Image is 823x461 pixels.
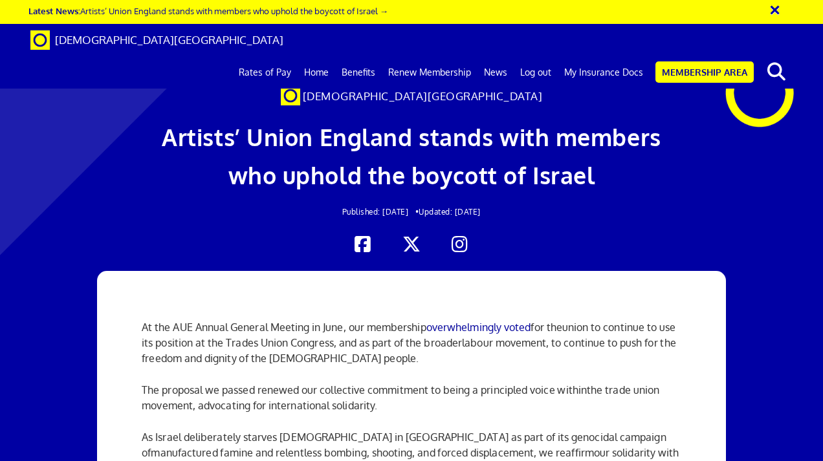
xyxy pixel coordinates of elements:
[142,321,426,334] span: At the AUE Annual General Meeting in June, our membership
[55,33,283,47] span: [DEMOGRAPHIC_DATA][GEOGRAPHIC_DATA]
[142,336,676,365] span: labour movement, to continue to push for the freedom and dignity of the [DEMOGRAPHIC_DATA] people.
[142,383,659,412] span: the trade union movement, advocating for international solidarity.
[142,321,675,349] span: union to continue to use its position at the Trades Union Congress, and as part of the broader
[142,431,666,459] span: As Israel deliberately starves [DEMOGRAPHIC_DATA] in [GEOGRAPHIC_DATA] as part of its genocidal c...
[28,5,388,16] a: Latest News:Artists’ Union England stands with members who uphold the boycott of Israel →
[142,383,587,396] span: The proposal we passed renewed our collective commitment to being a principled voice within
[232,56,298,89] a: Rates of Pay
[162,122,661,189] span: Artists’ Union England stands with members who uphold the boycott of Israel
[335,56,382,89] a: Benefits
[531,321,562,334] span: for the
[160,208,663,216] h2: Updated: [DATE]
[28,5,80,16] strong: Latest News:
[477,56,514,89] a: News
[514,56,558,89] a: Log out
[426,321,531,334] a: overwhelmingly voted
[558,56,650,89] a: My Insurance Docs
[756,58,796,85] button: search
[298,56,335,89] a: Home
[21,24,293,56] a: Brand [DEMOGRAPHIC_DATA][GEOGRAPHIC_DATA]
[342,207,419,217] span: Published: [DATE] •
[151,446,594,459] span: manufactured famine and relentless bombing, shooting, and forced displacement, we reaffirm
[382,56,477,89] a: Renew Membership
[655,61,754,83] a: Membership Area
[303,89,543,103] span: [DEMOGRAPHIC_DATA][GEOGRAPHIC_DATA]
